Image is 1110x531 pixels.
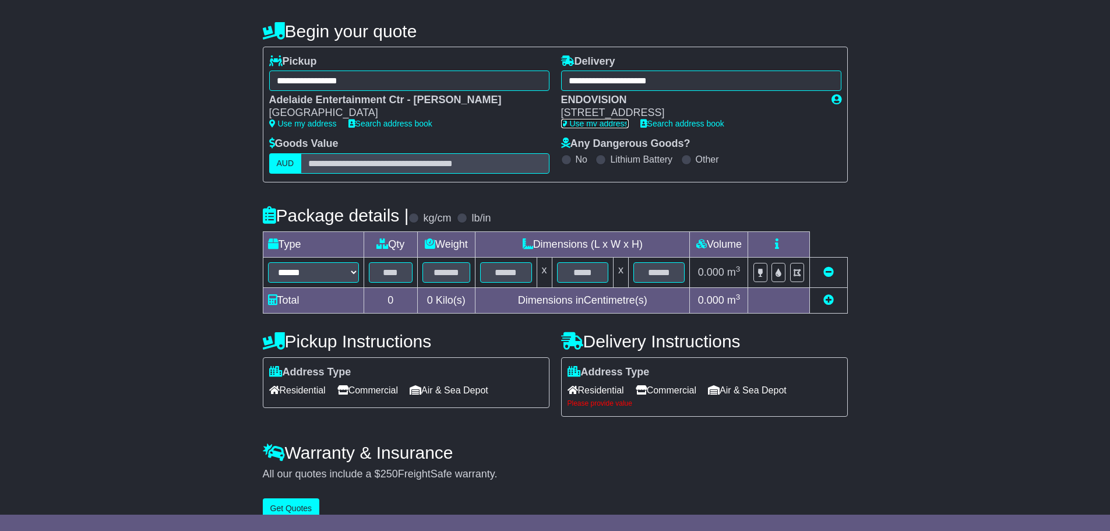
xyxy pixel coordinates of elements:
[561,119,629,128] a: Use my address
[263,287,364,313] td: Total
[263,443,848,462] h4: Warranty & Insurance
[380,468,398,480] span: 250
[576,154,587,165] label: No
[568,399,841,407] div: Please provide value
[269,138,339,150] label: Goods Value
[263,231,364,257] td: Type
[263,206,409,225] h4: Package details |
[537,257,552,287] td: x
[263,468,848,481] div: All our quotes include a $ FreightSafe warranty.
[364,231,417,257] td: Qty
[727,266,741,278] span: m
[269,55,317,68] label: Pickup
[471,212,491,225] label: lb/in
[348,119,432,128] a: Search address book
[698,266,724,278] span: 0.000
[698,294,724,306] span: 0.000
[269,381,326,399] span: Residential
[736,265,741,273] sup: 3
[561,138,690,150] label: Any Dangerous Goods?
[263,22,848,41] h4: Begin your quote
[417,231,475,257] td: Weight
[269,119,337,128] a: Use my address
[561,107,820,119] div: [STREET_ADDRESS]
[410,381,488,399] span: Air & Sea Depot
[417,287,475,313] td: Kilo(s)
[568,366,650,379] label: Address Type
[475,231,690,257] td: Dimensions (L x W x H)
[263,498,320,519] button: Get Quotes
[561,332,848,351] h4: Delivery Instructions
[568,381,624,399] span: Residential
[475,287,690,313] td: Dimensions in Centimetre(s)
[708,381,787,399] span: Air & Sea Depot
[610,154,672,165] label: Lithium Battery
[613,257,628,287] td: x
[561,55,615,68] label: Delivery
[364,287,417,313] td: 0
[636,381,696,399] span: Commercial
[640,119,724,128] a: Search address book
[696,154,719,165] label: Other
[263,332,549,351] h4: Pickup Instructions
[269,107,538,119] div: [GEOGRAPHIC_DATA]
[727,294,741,306] span: m
[823,294,834,306] a: Add new item
[690,231,748,257] td: Volume
[423,212,451,225] label: kg/cm
[823,266,834,278] a: Remove this item
[427,294,433,306] span: 0
[561,94,820,107] div: ENDOVISION
[736,293,741,301] sup: 3
[337,381,398,399] span: Commercial
[269,153,302,174] label: AUD
[269,94,538,107] div: Adelaide Entertainment Ctr - [PERSON_NAME]
[269,366,351,379] label: Address Type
